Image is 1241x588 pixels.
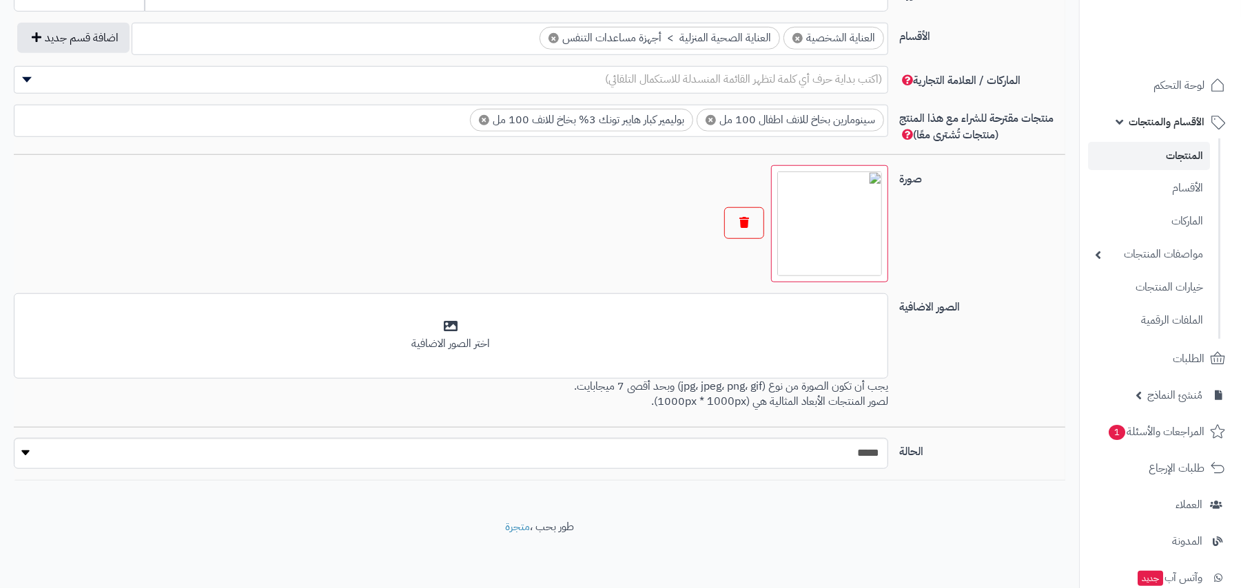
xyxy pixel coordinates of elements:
[1147,34,1228,63] img: logo-2.png
[1088,69,1233,102] a: لوحة التحكم
[899,110,1054,143] span: منتجات مقترحة للشراء مع هذا المنتج (منتجات تُشترى معًا)
[23,336,879,352] div: اختر الصور الاضافية
[894,293,1071,315] label: الصور الاضافية
[1129,112,1204,132] span: الأقسام والمنتجات
[697,109,884,132] li: سينومارين بخاخ للانف اطفال 100 مل
[1088,488,1233,521] a: العملاء
[792,33,803,43] span: ×
[540,27,780,50] li: العناية الصحية المنزلية > أجهزة مساعدات التنفس
[505,518,530,535] a: متجرة
[1088,240,1210,269] a: مواصفات المنتجات
[1107,422,1204,441] span: المراجعات والأسئلة
[470,109,693,132] li: بوليمير كبار هايبر تونك 3% بخاخ للانف 100 مل
[1088,142,1210,170] a: المنتجات
[1088,452,1233,485] a: طلبات الإرجاع
[17,23,130,53] button: اضافة قسم جديد
[1088,273,1210,302] a: خيارات المنتجات
[777,171,882,276] img: 1758536687-Polymer%20Baby%20Hypertonic%200.9%%20Nasal%20Spray-100x100.jpg
[1173,349,1204,368] span: الطلبات
[706,115,716,125] span: ×
[14,379,888,410] p: يجب أن تكون الصورة من نوع (jpg، jpeg، png، gif) وبحد أقصى 7 ميجابايت. لصور المنتجات الأبعاد المثا...
[548,33,559,43] span: ×
[1153,76,1204,95] span: لوحة التحكم
[605,71,882,87] span: (اكتب بداية حرف أي كلمة لتظهر القائمة المنسدلة للاستكمال التلقائي)
[479,115,489,125] span: ×
[1088,306,1210,335] a: الملفات الرقمية
[1088,342,1233,375] a: الطلبات
[1176,495,1202,514] span: العملاء
[1147,386,1202,405] span: مُنشئ النماذج
[1138,571,1163,586] span: جديد
[1088,525,1233,558] a: المدونة
[1172,532,1202,551] span: المدونة
[1149,459,1204,478] span: طلبات الإرجاع
[1088,174,1210,203] a: الأقسام
[894,23,1071,45] label: الأقسام
[899,72,1021,89] span: الماركات / العلامة التجارية
[894,165,1071,187] label: صورة
[894,438,1071,460] label: الحالة
[1088,207,1210,236] a: الماركات
[1109,425,1125,440] span: 1
[1136,568,1202,587] span: وآتس آب
[1088,415,1233,448] a: المراجعات والأسئلة1
[783,27,884,50] li: العناية الشخصية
